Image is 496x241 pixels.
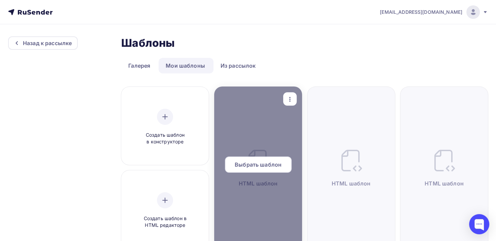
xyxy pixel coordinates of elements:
span: HTML шаблон [425,179,464,187]
span: Создать шаблон в HTML редакторе [133,215,197,229]
span: Выбрать шаблон [235,161,282,169]
a: Галерея [121,58,157,73]
a: [EMAIL_ADDRESS][DOMAIN_NAME] [380,5,488,19]
h2: Шаблоны [121,36,175,50]
span: HTML шаблон [332,179,371,187]
div: Назад к рассылке [23,39,72,47]
a: Из рассылок [213,58,263,73]
span: [EMAIL_ADDRESS][DOMAIN_NAME] [380,9,462,15]
a: Мои шаблоны [159,58,212,73]
span: Создать шаблон в конструкторе [133,132,197,145]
